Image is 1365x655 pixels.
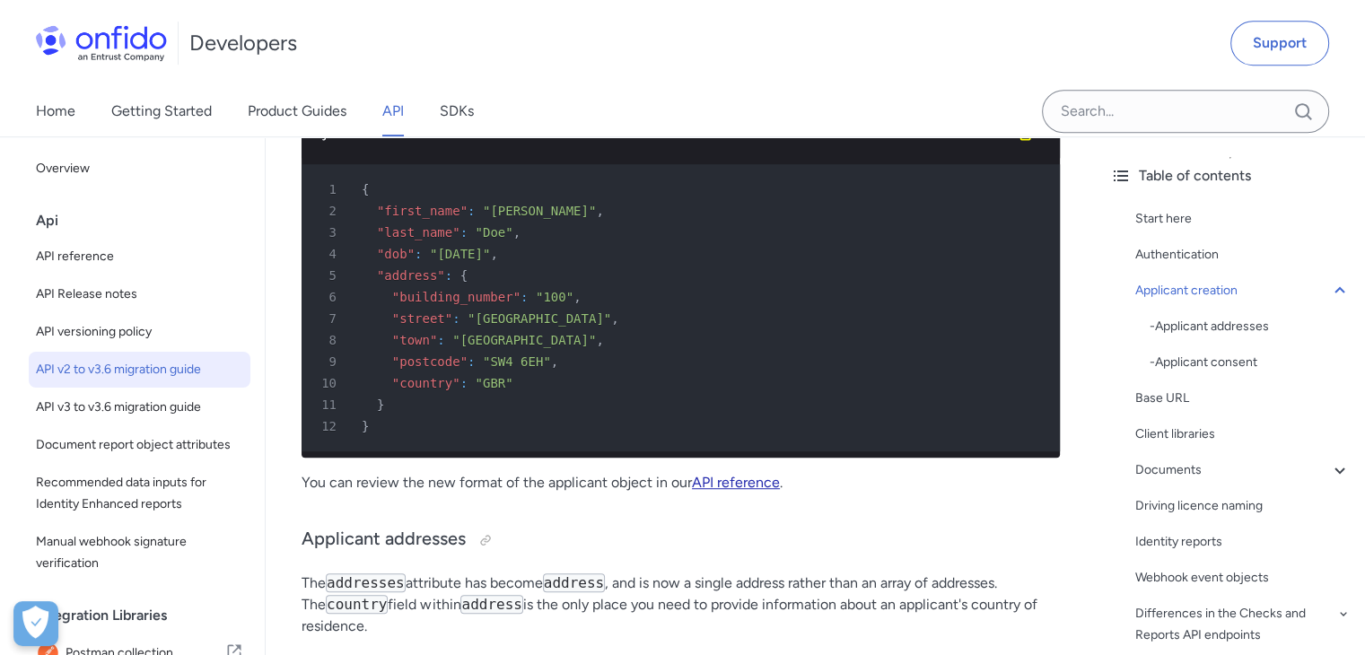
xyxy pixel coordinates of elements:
span: 4 [309,243,349,265]
span: 5 [309,265,349,286]
a: API v3 to v3.6 migration guide [29,389,250,425]
span: , [551,354,558,369]
div: Table of contents [1110,165,1351,187]
span: API Release notes [36,284,243,305]
span: : [415,247,422,261]
a: Base URL [1135,388,1351,409]
span: 10 [309,372,349,394]
span: "town" [392,333,438,347]
span: 6 [309,286,349,308]
h1: Developers [189,29,297,57]
span: Manual webhook signature verification [36,531,243,574]
div: Integration Libraries [36,598,258,633]
span: : [460,376,468,390]
span: 2 [309,200,349,222]
a: Product Guides [248,86,346,136]
span: Recommended data inputs for Identity Enhanced reports [36,472,243,515]
span: { [362,182,369,196]
span: , [596,333,603,347]
span: 7 [309,308,349,329]
span: 8 [309,329,349,351]
span: : [452,311,459,326]
span: : [437,333,444,347]
div: Api [36,203,258,239]
span: : [445,268,452,283]
span: Document report object attributes [36,434,243,456]
span: "GBR" [475,376,512,390]
span: 1 [309,179,349,200]
span: API versioning policy [36,321,243,343]
input: Onfido search input field [1042,90,1329,133]
a: Document report object attributes [29,427,250,463]
span: "country" [392,376,460,390]
span: { [460,268,468,283]
a: API reference [29,239,250,275]
a: Webhook event objects [1135,567,1351,589]
span: } [362,419,369,433]
span: "[PERSON_NAME]" [483,204,596,218]
a: -Applicant addresses [1150,316,1351,337]
a: Documents [1135,459,1351,481]
a: API Release notes [29,276,250,312]
code: address [460,595,522,614]
span: 3 [309,222,349,243]
div: - Applicant consent [1150,352,1351,373]
span: "Doe" [475,225,512,240]
div: - Applicant addresses [1150,316,1351,337]
span: , [611,311,618,326]
span: : [460,225,468,240]
code: addresses [326,573,406,592]
a: Differences in the Checks and Reports API endpoints [1135,603,1351,646]
a: -Applicant consent [1150,352,1351,373]
div: Applicant creation [1135,280,1351,301]
span: : [521,290,528,304]
span: "address" [377,268,445,283]
a: Driving licence naming [1135,495,1351,517]
span: Overview [36,158,243,179]
span: "street" [392,311,452,326]
a: Overview [29,151,250,187]
span: : [468,354,475,369]
span: , [513,225,521,240]
span: "SW4 6EH" [483,354,551,369]
div: Cookie Preferences [13,601,58,646]
a: Authentication [1135,244,1351,266]
span: , [596,204,603,218]
a: API versioning policy [29,314,250,350]
p: The attribute has become , and is now a single address rather than an array of addresses. The fie... [302,572,1060,637]
a: Client libraries [1135,424,1351,445]
span: 12 [309,415,349,437]
span: , [490,247,497,261]
span: : [468,204,475,218]
a: Support [1230,21,1329,65]
span: } [377,397,384,412]
a: Recommended data inputs for Identity Enhanced reports [29,465,250,522]
button: Open Preferences [13,601,58,646]
a: SDKs [440,86,474,136]
img: Onfido Logo [36,25,167,61]
span: "building_number" [392,290,521,304]
span: "[DATE]" [430,247,490,261]
a: API reference [692,474,780,491]
code: address [543,573,605,592]
h3: Applicant addresses [302,526,1060,555]
p: You can review the new format of the applicant object in our . [302,472,1060,493]
span: "[GEOGRAPHIC_DATA]" [452,333,596,347]
span: API reference [36,246,243,267]
a: Start here [1135,208,1351,230]
span: 9 [309,351,349,372]
a: Manual webhook signature verification [29,524,250,581]
span: "100" [536,290,573,304]
span: "first_name" [377,204,468,218]
a: Identity reports [1135,531,1351,553]
span: "dob" [377,247,415,261]
span: "last_name" [377,225,460,240]
span: "postcode" [392,354,468,369]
